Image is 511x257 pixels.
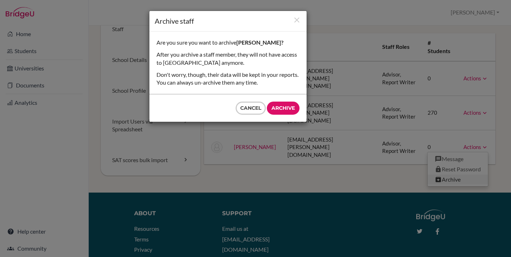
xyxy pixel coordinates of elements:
button: Cancel [236,102,266,115]
div: Are you sure you want to archive After you archive a staff member, they will not have access to [... [149,32,307,94]
button: Close [292,16,301,25]
strong: [PERSON_NAME]? [236,39,284,46]
input: Archive [267,102,300,115]
h1: Archive staff [155,16,301,26]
